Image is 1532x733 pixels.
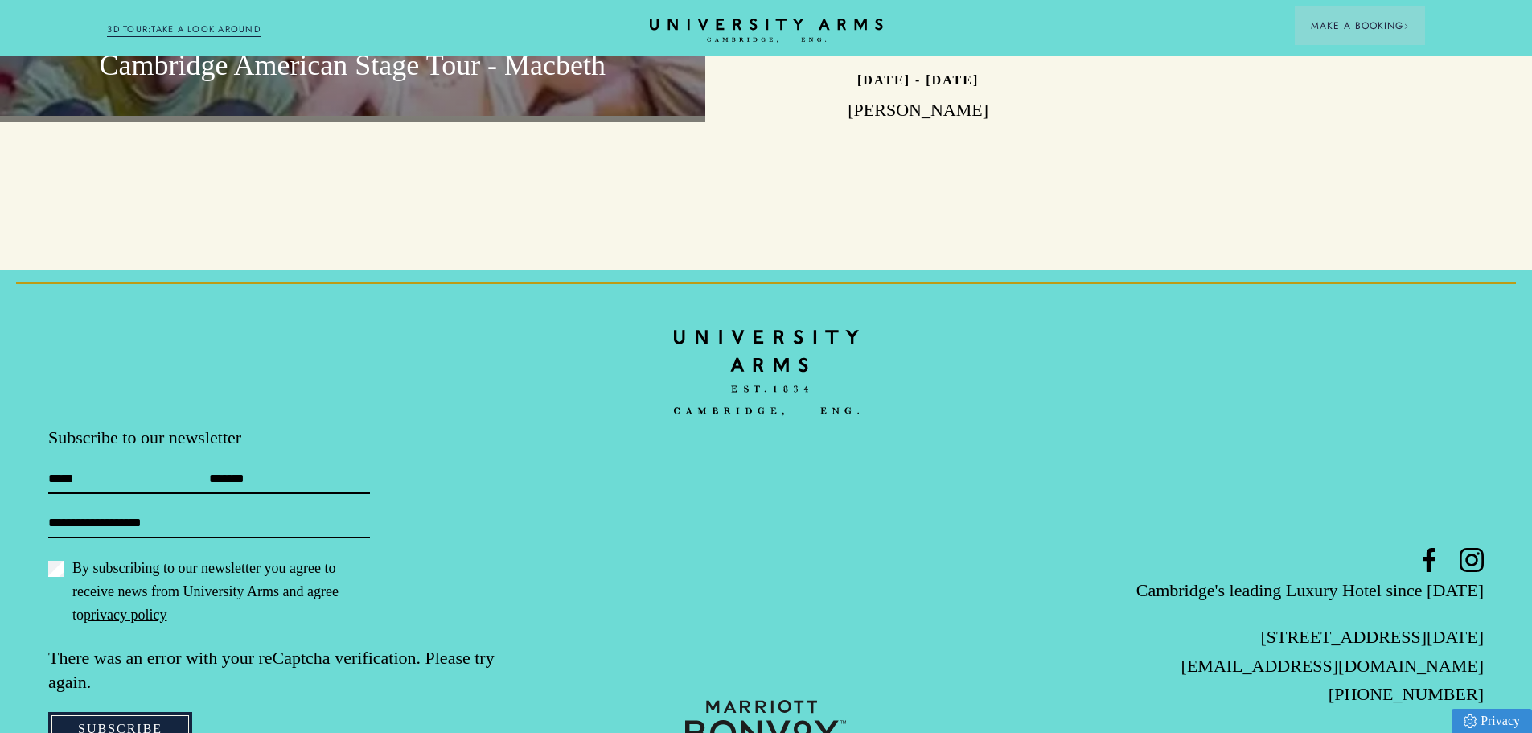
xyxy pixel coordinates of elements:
[1464,714,1477,728] img: Privacy
[48,426,527,450] p: Subscribe to our newsletter
[1311,19,1409,33] span: Make a Booking
[1452,709,1532,733] a: Privacy
[1295,6,1425,45] button: Make a BookingArrow icon
[1403,23,1409,29] img: Arrow icon
[107,23,261,37] a: 3D TOUR:TAKE A LOOK AROUND
[48,557,370,627] label: By subscribing to our newsletter you agree to receive news from University Arms and agree to
[650,19,883,43] a: Home
[1005,623,1484,651] p: [STREET_ADDRESS][DATE]
[48,646,527,694] p: There was an error with your reCaptcha verification. Please try again.
[1329,684,1484,704] a: [PHONE_NUMBER]
[742,98,1095,122] h3: [PERSON_NAME]
[1417,548,1441,572] a: Facebook
[674,319,859,426] img: bc90c398f2f6aa16c3ede0e16ee64a97.svg
[1181,656,1484,676] a: [EMAIL_ADDRESS][DOMAIN_NAME]
[48,561,64,577] input: By subscribing to our newsletter you agree to receive news from University Arms and agree topriva...
[1460,548,1484,572] a: Instagram
[674,319,859,426] a: Home
[857,73,979,87] p: [DATE] - [DATE]
[84,607,166,623] a: privacy policy
[1005,576,1484,604] p: Cambridge's leading Luxury Hotel since [DATE]
[37,47,668,85] h3: Cambridge American Stage Tour - Macbeth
